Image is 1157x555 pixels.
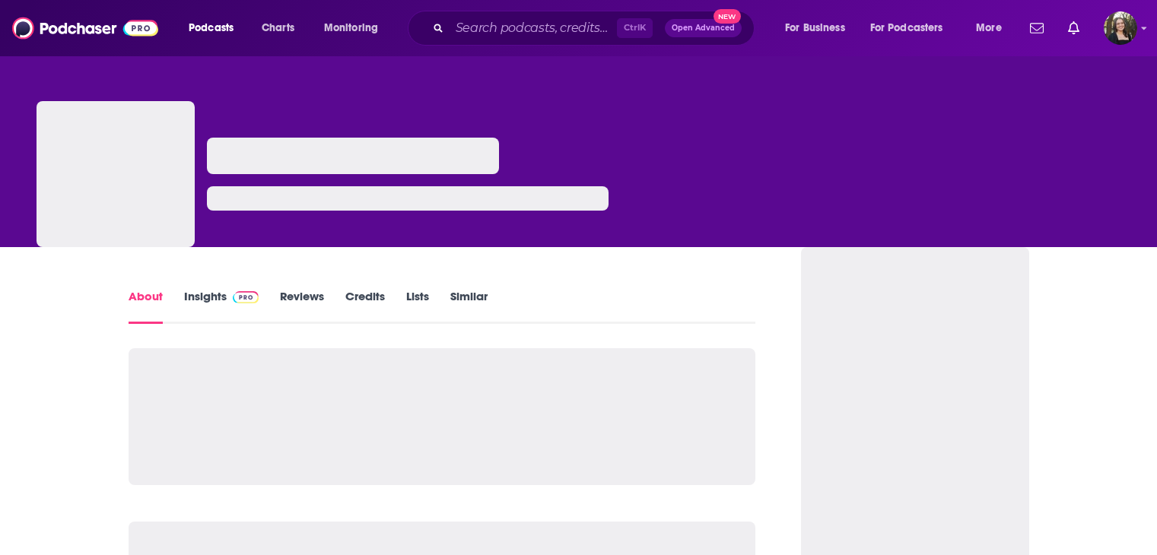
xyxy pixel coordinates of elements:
[280,289,324,324] a: Reviews
[617,18,653,38] span: Ctrl K
[184,289,259,324] a: InsightsPodchaser Pro
[965,16,1021,40] button: open menu
[714,9,741,24] span: New
[12,14,158,43] img: Podchaser - Follow, Share and Rate Podcasts
[672,24,735,32] span: Open Advanced
[665,19,742,37] button: Open AdvancedNew
[870,17,943,39] span: For Podcasters
[313,16,398,40] button: open menu
[262,17,294,39] span: Charts
[233,291,259,303] img: Podchaser Pro
[785,17,845,39] span: For Business
[1104,11,1137,45] img: User Profile
[1024,15,1050,41] a: Show notifications dropdown
[450,289,488,324] a: Similar
[1104,11,1137,45] button: Show profile menu
[189,17,234,39] span: Podcasts
[324,17,378,39] span: Monitoring
[860,16,965,40] button: open menu
[252,16,304,40] a: Charts
[976,17,1002,39] span: More
[1062,15,1085,41] a: Show notifications dropdown
[774,16,864,40] button: open menu
[422,11,769,46] div: Search podcasts, credits, & more...
[1104,11,1137,45] span: Logged in as jessicasunpr
[129,289,163,324] a: About
[178,16,253,40] button: open menu
[345,289,385,324] a: Credits
[406,289,429,324] a: Lists
[450,16,617,40] input: Search podcasts, credits, & more...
